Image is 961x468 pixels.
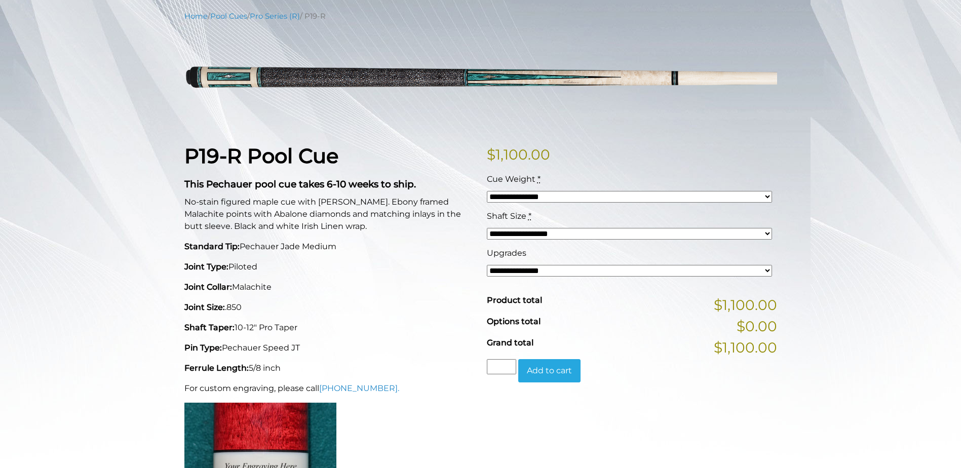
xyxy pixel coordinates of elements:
p: Pechauer Speed JT [184,342,475,354]
img: P19-R.png [184,29,777,128]
nav: Breadcrumb [184,11,777,22]
strong: This Pechauer pool cue takes 6-10 weeks to ship. [184,178,416,190]
span: Shaft Size [487,211,526,221]
span: $1,100.00 [714,337,777,358]
p: Malachite [184,281,475,293]
strong: Pin Type: [184,343,222,353]
strong: P19-R Pool Cue [184,143,338,168]
a: [PHONE_NUMBER]. [319,383,399,393]
strong: Joint Collar: [184,282,232,292]
span: $ [487,146,495,163]
p: Pechauer Jade Medium [184,241,475,253]
p: Piloted [184,261,475,273]
abbr: required [528,211,531,221]
p: 5/8 inch [184,362,475,374]
input: Product quantity [487,359,516,374]
strong: Ferrule Length: [184,363,249,373]
span: Options total [487,317,541,326]
strong: Standard Tip: [184,242,240,251]
span: $1,100.00 [714,294,777,316]
p: For custom engraving, please call [184,382,475,395]
span: Grand total [487,338,533,347]
span: Cue Weight [487,174,535,184]
span: $0.00 [737,316,777,337]
strong: Joint Size: [184,302,225,312]
span: Product total [487,295,542,305]
strong: Shaft Taper: [184,323,235,332]
p: .850 [184,301,475,314]
p: 10-12" Pro Taper [184,322,475,334]
span: Upgrades [487,248,526,258]
strong: Joint Type: [184,262,228,271]
button: Add to cart [518,359,581,382]
bdi: 1,100.00 [487,146,550,163]
abbr: required [537,174,541,184]
a: Pool Cues [210,12,247,21]
a: Home [184,12,208,21]
p: No-stain figured maple cue with [PERSON_NAME]. Ebony framed Malachite points with Abalone diamond... [184,196,475,232]
a: Pro Series (R) [250,12,300,21]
